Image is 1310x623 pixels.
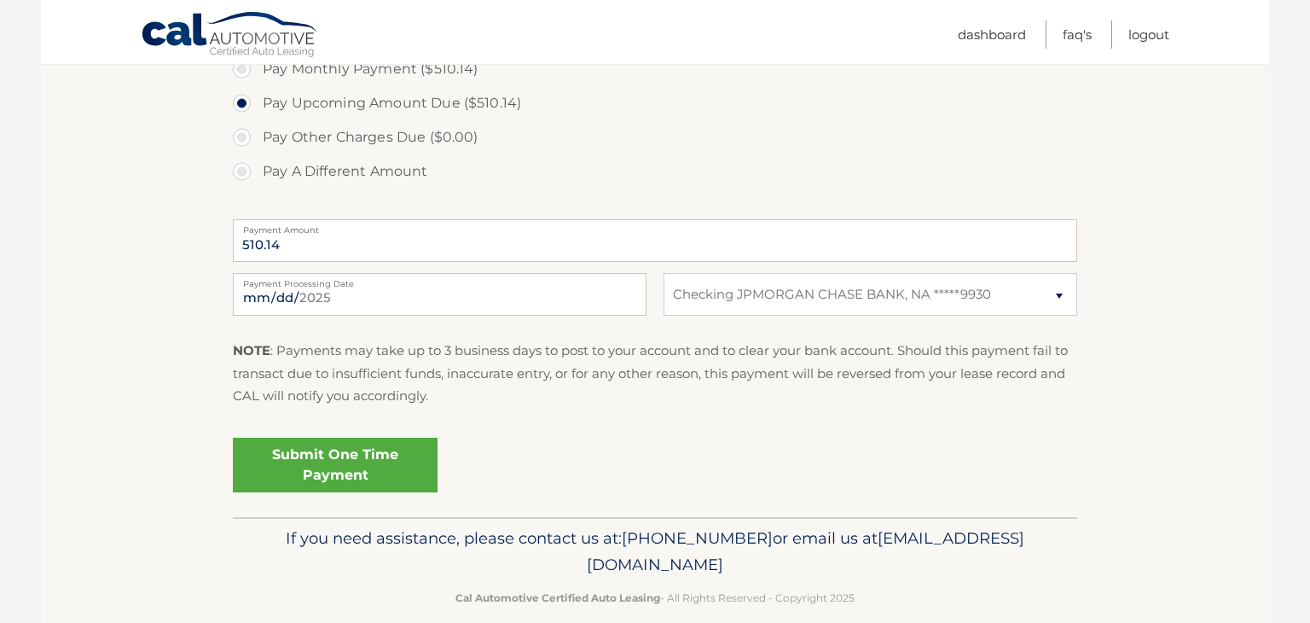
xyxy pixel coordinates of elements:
[233,120,1077,154] label: Pay Other Charges Due ($0.00)
[1128,20,1169,49] a: Logout
[233,342,270,358] strong: NOTE
[233,154,1077,189] label: Pay A Different Amount
[233,273,646,316] input: Payment Date
[233,219,1077,233] label: Payment Amount
[233,438,438,492] a: Submit One Time Payment
[244,525,1066,579] p: If you need assistance, please contact us at: or email us at
[958,20,1026,49] a: Dashboard
[233,52,1077,86] label: Pay Monthly Payment ($510.14)
[1063,20,1092,49] a: FAQ's
[455,591,660,604] strong: Cal Automotive Certified Auto Leasing
[233,86,1077,120] label: Pay Upcoming Amount Due ($510.14)
[244,589,1066,607] p: - All Rights Reserved - Copyright 2025
[233,273,646,287] label: Payment Processing Date
[233,340,1077,407] p: : Payments may take up to 3 business days to post to your account and to clear your bank account....
[141,11,320,61] a: Cal Automotive
[622,528,773,548] span: [PHONE_NUMBER]
[233,219,1077,262] input: Payment Amount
